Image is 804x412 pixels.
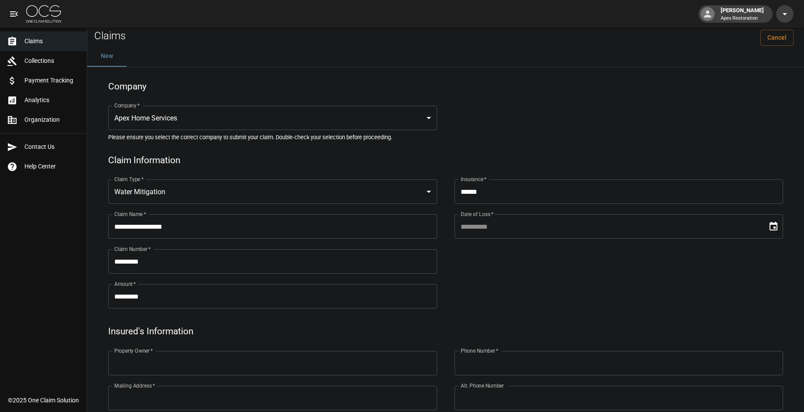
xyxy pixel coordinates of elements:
label: Claim Number [114,245,151,253]
button: open drawer [5,5,23,23]
button: New [87,46,127,67]
button: Choose date [765,218,782,235]
span: Analytics [24,96,80,105]
h5: Please ensure you select the correct company to submit your claim. Double-check your selection be... [108,134,783,141]
label: Company [114,102,140,109]
label: Claim Type [114,175,144,183]
a: Cancel [760,30,794,46]
label: Mailing Address [114,382,155,389]
div: dynamic tabs [87,46,804,67]
span: Help Center [24,162,80,171]
div: © 2025 One Claim Solution [8,396,79,405]
label: Alt. Phone Number [461,382,504,389]
label: Amount [114,280,136,288]
label: Insurance [461,175,486,183]
div: Water Mitigation [108,179,437,204]
span: Claims [24,37,80,46]
span: Contact Us [24,142,80,151]
img: ocs-logo-white-transparent.png [26,5,61,23]
label: Claim Name [114,210,146,218]
span: Collections [24,56,80,65]
label: Phone Number [461,347,498,354]
label: Property Owner [114,347,153,354]
h2: Claims [94,30,126,42]
label: Date of Loss [461,210,493,218]
span: Payment Tracking [24,76,80,85]
p: Apex Restoration [721,15,764,22]
div: [PERSON_NAME] [717,6,767,22]
span: Organization [24,115,80,124]
div: Apex Home Services [108,106,437,130]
